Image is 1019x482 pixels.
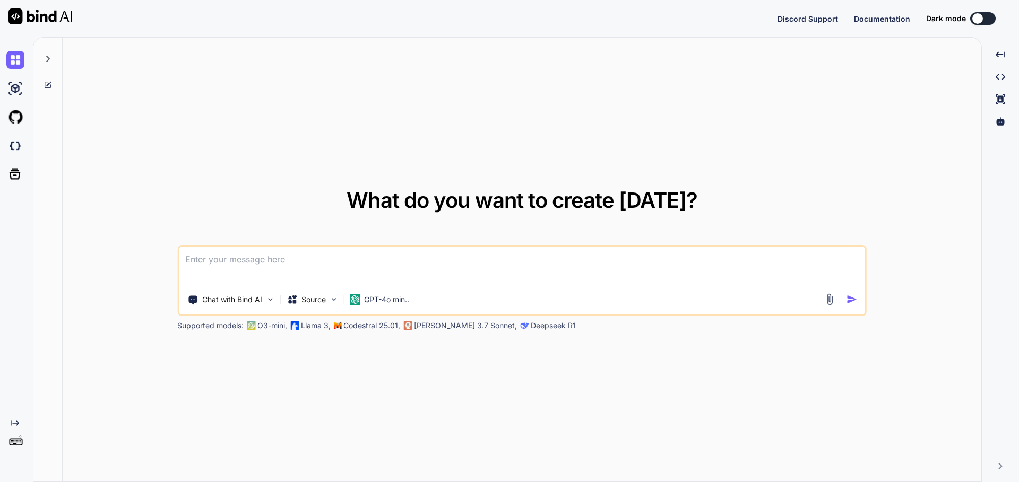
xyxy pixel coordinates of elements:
p: Chat with Bind AI [202,294,262,305]
p: Codestral 25.01, [343,320,400,331]
p: Llama 3, [301,320,331,331]
img: ai-studio [6,80,24,98]
img: GPT-4o mini [349,294,360,305]
p: O3-mini, [257,320,287,331]
img: GPT-4 [247,321,255,330]
img: Pick Tools [265,295,274,304]
button: Discord Support [778,13,838,24]
p: Source [301,294,326,305]
img: claude [403,321,412,330]
img: darkCloudIdeIcon [6,137,24,155]
img: Llama2 [290,321,299,330]
img: chat [6,51,24,69]
img: icon [847,294,858,305]
img: Bind AI [8,8,72,24]
span: Discord Support [778,14,838,23]
span: Documentation [854,14,910,23]
p: [PERSON_NAME] 3.7 Sonnet, [414,320,517,331]
img: Mistral-AI [334,322,341,329]
span: What do you want to create [DATE]? [347,187,697,213]
img: githubLight [6,108,24,126]
p: Deepseek R1 [531,320,576,331]
img: Pick Models [329,295,338,304]
p: Supported models: [177,320,244,331]
p: GPT-4o min.. [364,294,409,305]
span: Dark mode [926,13,966,24]
img: claude [520,321,529,330]
img: attachment [824,293,836,305]
button: Documentation [854,13,910,24]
